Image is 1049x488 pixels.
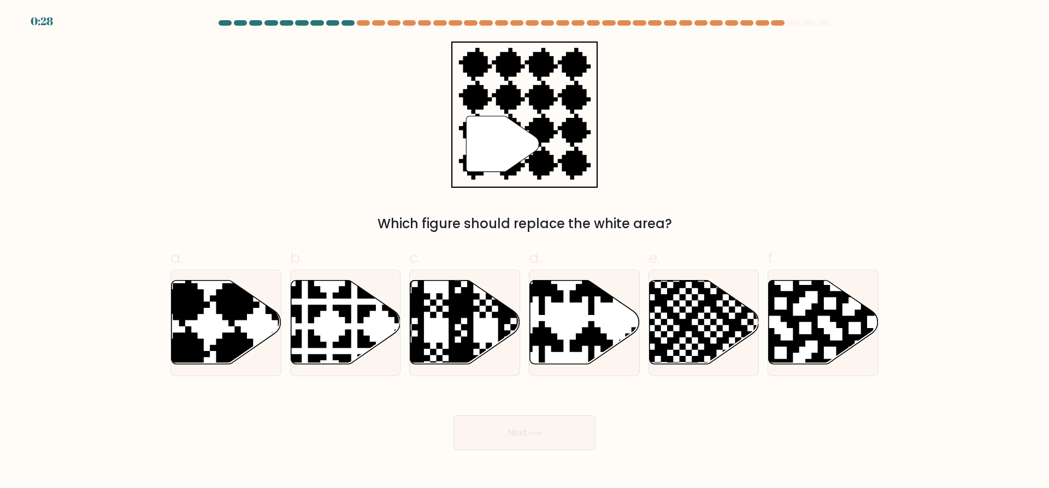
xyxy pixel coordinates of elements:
span: b. [290,247,303,269]
g: " [466,116,539,172]
span: d. [529,247,542,269]
div: 0:28 [31,13,53,29]
div: Which figure should replace the white area? [177,214,872,234]
span: a. [170,247,184,269]
span: e. [649,247,661,269]
span: c. [409,247,421,269]
span: f. [768,247,775,269]
button: Next [453,415,596,450]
